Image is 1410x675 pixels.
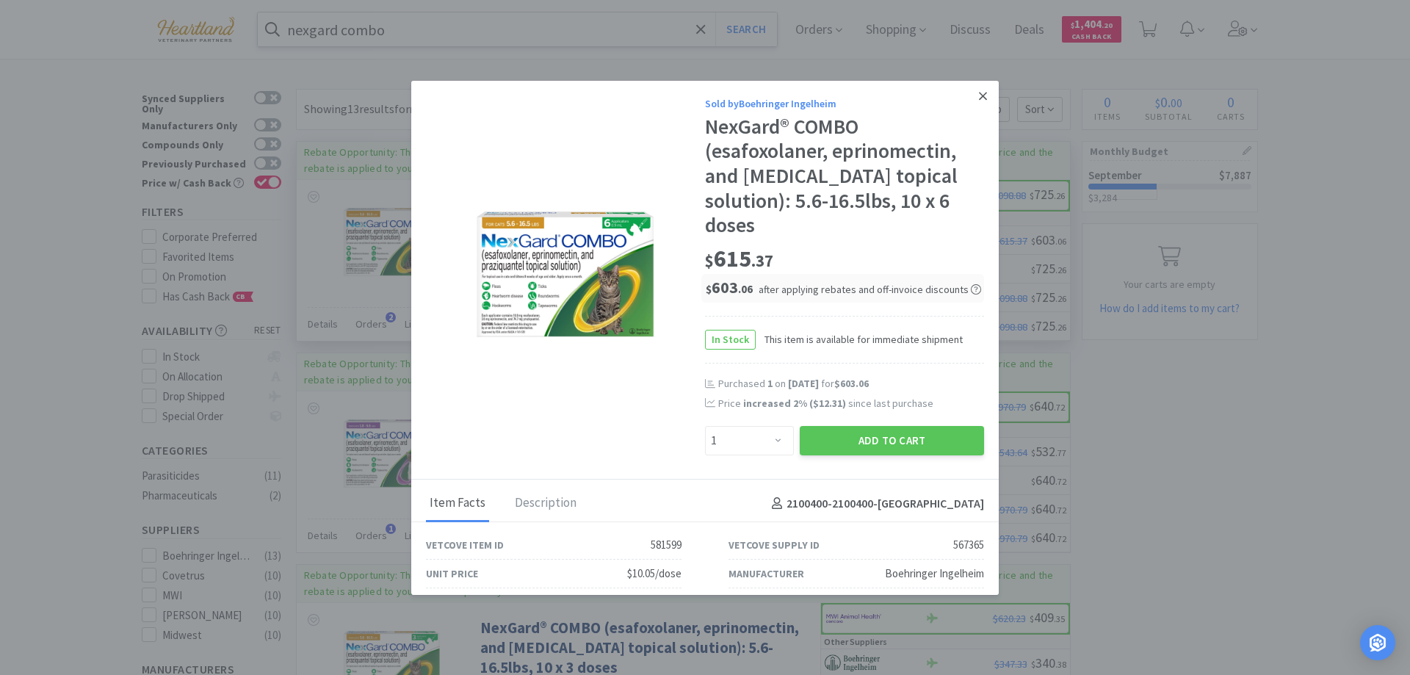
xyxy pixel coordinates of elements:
div: Description [511,486,580,522]
div: Vetcove Supply ID [728,537,820,553]
span: 615 [705,244,773,273]
span: In Stock [706,331,755,349]
span: increased 2 % ( ) [743,397,846,410]
span: $ [705,250,714,271]
span: . 06 [738,282,753,296]
div: 608337 [953,593,984,611]
span: $12.31 [813,397,842,410]
span: This item is available for immediate shipment [756,331,963,347]
div: Purchased on for [718,377,984,391]
div: $10.05/dose [627,565,681,582]
span: 1 [767,377,773,390]
div: Boehringer Ingelheim [885,565,984,582]
span: $603.06 [834,377,869,390]
div: Sold by Boehringer Ingelheim [705,95,984,112]
span: . 37 [751,250,773,271]
h4: 2100400-2100400 - [GEOGRAPHIC_DATA] [766,494,984,513]
button: Add to Cart [800,426,984,455]
div: Price since last purchase [718,395,984,411]
div: 608337 [651,593,681,611]
span: $ [706,282,712,296]
div: Unit Price [426,566,478,582]
div: Item Facts [426,486,489,522]
div: 567365 [953,536,984,554]
img: 6053632e8f7c47998a793a017c58cdd9_567365.jpeg [455,187,676,364]
div: NexGard® COMBO (esafoxolaner, eprinomectin, and [MEDICAL_DATA] topical solution): 5.6-16.5lbs, 10... [705,115,984,238]
div: Open Intercom Messenger [1360,625,1395,660]
span: 603 [706,277,753,297]
div: Manufacturer [728,566,804,582]
div: 581599 [651,536,681,554]
div: SKU [728,594,748,610]
span: [DATE] [788,377,819,390]
div: Man No. [426,594,466,610]
span: after applying rebates and off-invoice discounts [759,283,981,296]
div: Vetcove Item ID [426,537,504,553]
